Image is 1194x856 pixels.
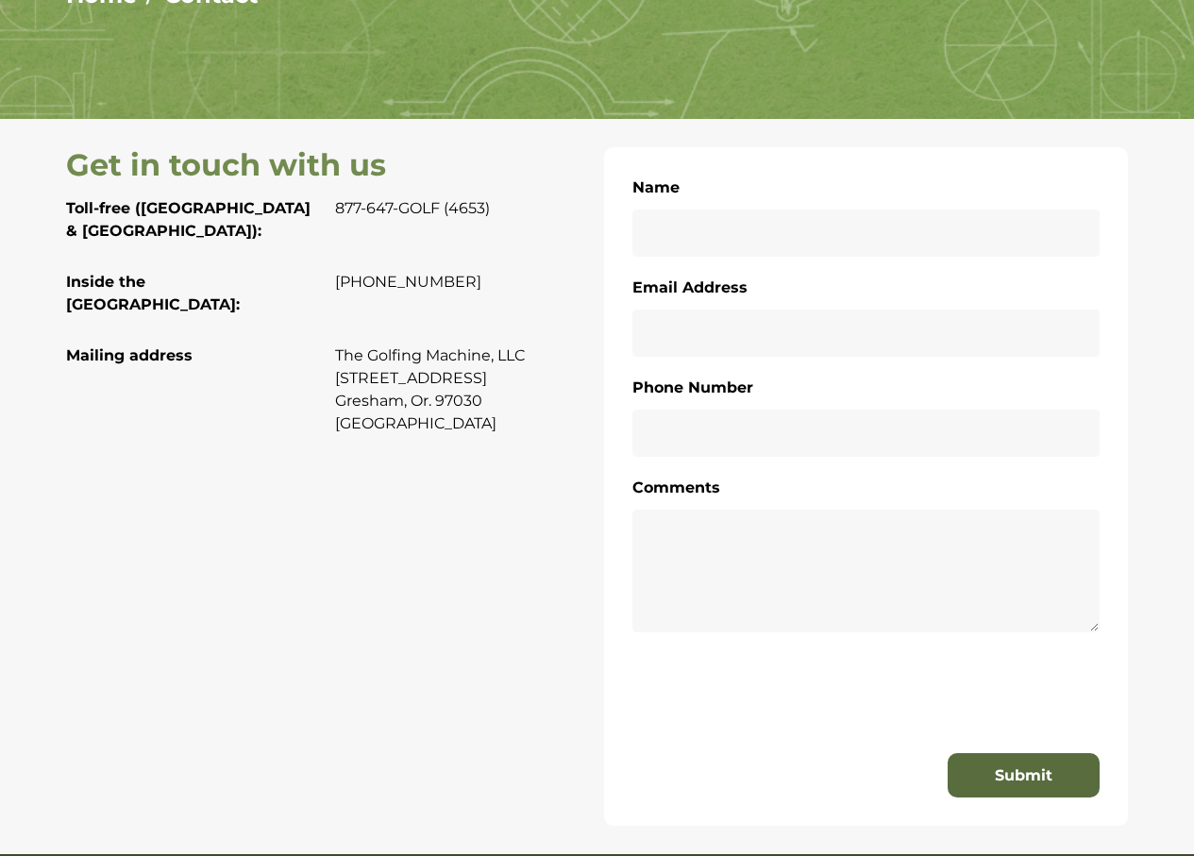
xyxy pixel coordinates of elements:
p: 877-647-GOLF (4653) [335,197,590,220]
label: Email Address [632,276,748,300]
button: Submit [948,753,1100,798]
p: [PHONE_NUMBER] [335,271,590,294]
label: Comments [632,476,720,500]
h2: Get in touch with us [66,147,590,183]
label: Phone Number [632,376,753,400]
strong: Toll-free ([GEOGRAPHIC_DATA] & [GEOGRAPHIC_DATA]): [66,199,311,240]
strong: Inside the [GEOGRAPHIC_DATA]: [66,273,240,313]
label: Name [632,176,680,200]
iframe: reCAPTCHA [632,665,853,722]
strong: Mailing address [66,346,193,364]
p: The Golfing Machine, LLC [STREET_ADDRESS] Gresham, Or. 97030 [GEOGRAPHIC_DATA] [335,344,590,435]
